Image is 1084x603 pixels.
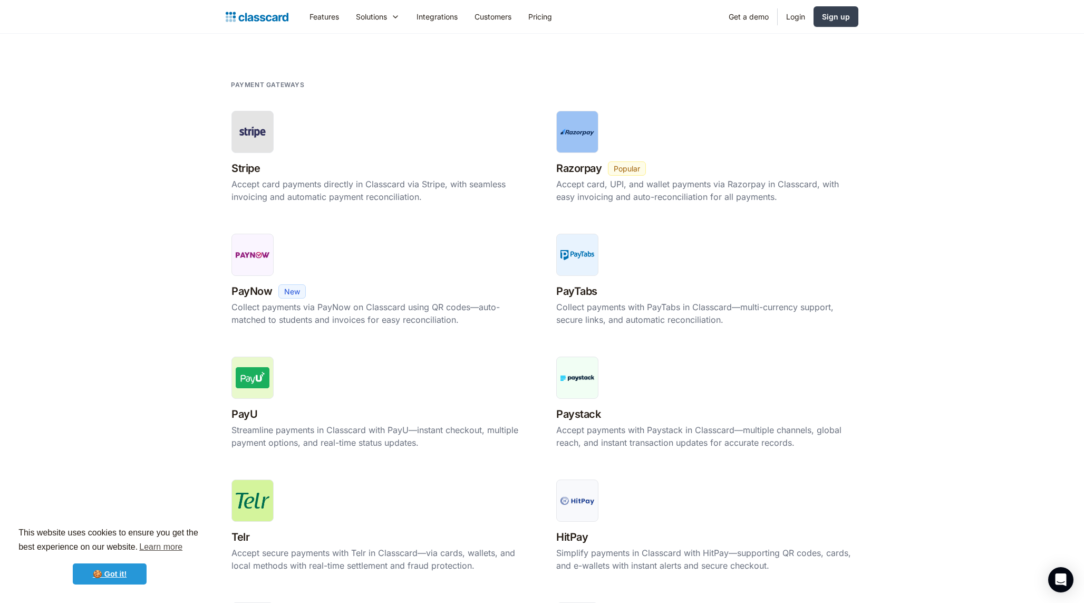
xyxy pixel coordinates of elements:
div: Sign up [822,11,850,22]
a: PayTabsPayTabsCollect payments with PayTabs in Classcard—multi-currency support, secure links, an... [550,228,858,334]
div: Solutions [356,11,387,22]
a: Features [301,5,347,28]
div: Accept secure payments with Telr in Classcard—via cards, wallets, and local methods with real-tim... [231,547,528,572]
h3: PayNow [231,282,272,301]
h3: Stripe [231,159,260,178]
img: PayU [236,367,269,388]
div: Solutions [347,5,408,28]
span: This website uses cookies to ensure you get the best experience on our website. [18,527,201,555]
a: Customers [466,5,520,28]
h3: Razorpay [556,159,602,178]
a: Sign up [814,6,858,27]
a: Integrations [408,5,466,28]
div: Streamline payments in Classcard with PayU—instant checkout, multiple payment options, and real-t... [231,424,528,449]
img: Razorpay [560,129,594,136]
a: RazorpayRazorpayPopularAccept card, UPI, and wallet payments via Razorpay in Classcard, with easy... [550,105,858,211]
img: PayTabs [560,250,594,260]
h3: PayU [231,405,257,424]
div: Simplify payments in Classcard with HitPay—supporting QR codes, cards, and e-wallets with instant... [556,547,853,572]
div: Collect payments via PayNow on Classcard using QR codes—auto-matched to students and invoices for... [231,301,528,326]
a: home [226,9,288,24]
h3: HitPay [556,528,588,547]
img: PayNow [236,248,269,262]
img: Telr [236,493,269,509]
a: Pricing [520,5,560,28]
div: cookieconsent [8,516,211,595]
a: TelrTelrAccept secure payments with Telr in Classcard—via cards, wallets, and local methods with ... [226,474,534,580]
div: Collect payments with PayTabs in Classcard—multi-currency support, secure links, and automatic re... [556,301,853,326]
a: PayNowPayNowNewCollect payments via PayNow on Classcard using QR codes—auto-matched to students a... [226,228,534,334]
a: PayUPayUStreamline payments in Classcard with PayU—instant checkout, multiple payment options, an... [226,351,534,457]
div: New [284,286,300,297]
h2: Payment gateways [231,80,305,90]
h3: Telr [231,528,249,547]
a: StripeStripeAccept card payments directly in Classcard via Stripe, with seamless invoicing and au... [226,105,534,211]
h3: Paystack [556,405,601,424]
a: Login [778,5,814,28]
img: HitPay [560,497,594,505]
a: dismiss cookie message [73,563,147,585]
a: Get a demo [720,5,777,28]
div: Accept card, UPI, and wallet payments via Razorpay in Classcard, with easy invoicing and auto-rec... [556,178,853,203]
a: learn more about cookies [138,539,184,555]
a: PaystackPaystackAccept payments with Paystack in Classcard—multiple channels, global reach, and i... [550,351,858,457]
img: Stripe [236,124,269,140]
img: Paystack [560,375,594,381]
div: Popular [614,163,640,174]
h3: PayTabs [556,282,597,301]
div: Accept card payments directly in Classcard via Stripe, with seamless invoicing and automatic paym... [231,178,528,203]
div: Accept payments with Paystack in Classcard—multiple channels, global reach, and instant transacti... [556,424,853,449]
a: HitPayHitPaySimplify payments in Classcard with HitPay—supporting QR codes, cards, and e-wallets ... [550,474,858,580]
div: Open Intercom Messenger [1048,567,1073,592]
